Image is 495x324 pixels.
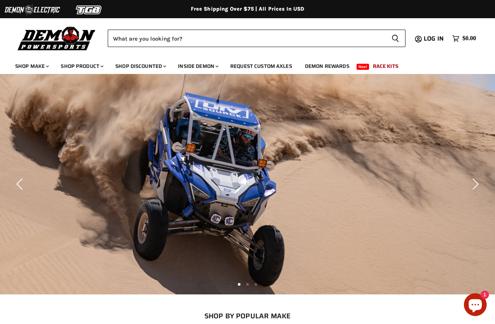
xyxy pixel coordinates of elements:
[110,58,171,74] a: Shop Discounted
[15,25,98,52] img: Demon Powersports
[367,58,404,74] a: Race Kits
[61,3,118,17] img: TGB Logo 2
[172,58,223,74] a: Inside Demon
[13,176,28,192] button: Previous
[357,64,369,70] span: New!
[385,30,405,47] button: Search
[238,283,240,286] li: Page dot 1
[108,30,385,47] input: Search
[9,58,53,74] a: Shop Make
[246,283,249,286] li: Page dot 2
[299,58,355,74] a: Demon Rewards
[462,293,489,318] inbox-online-store-chat: Shopify online store chat
[55,58,108,74] a: Shop Product
[462,35,476,42] span: $0.00
[108,30,405,47] form: Product
[424,34,444,43] span: Log in
[467,176,482,192] button: Next
[255,283,257,286] li: Page dot 3
[225,58,298,74] a: Request Custom Axles
[9,312,486,320] h2: SHOP BY POPULAR MAKE
[448,33,480,44] a: $0.00
[420,35,448,42] a: Log in
[9,55,474,74] ul: Main menu
[4,3,61,17] img: Demon Electric Logo 2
